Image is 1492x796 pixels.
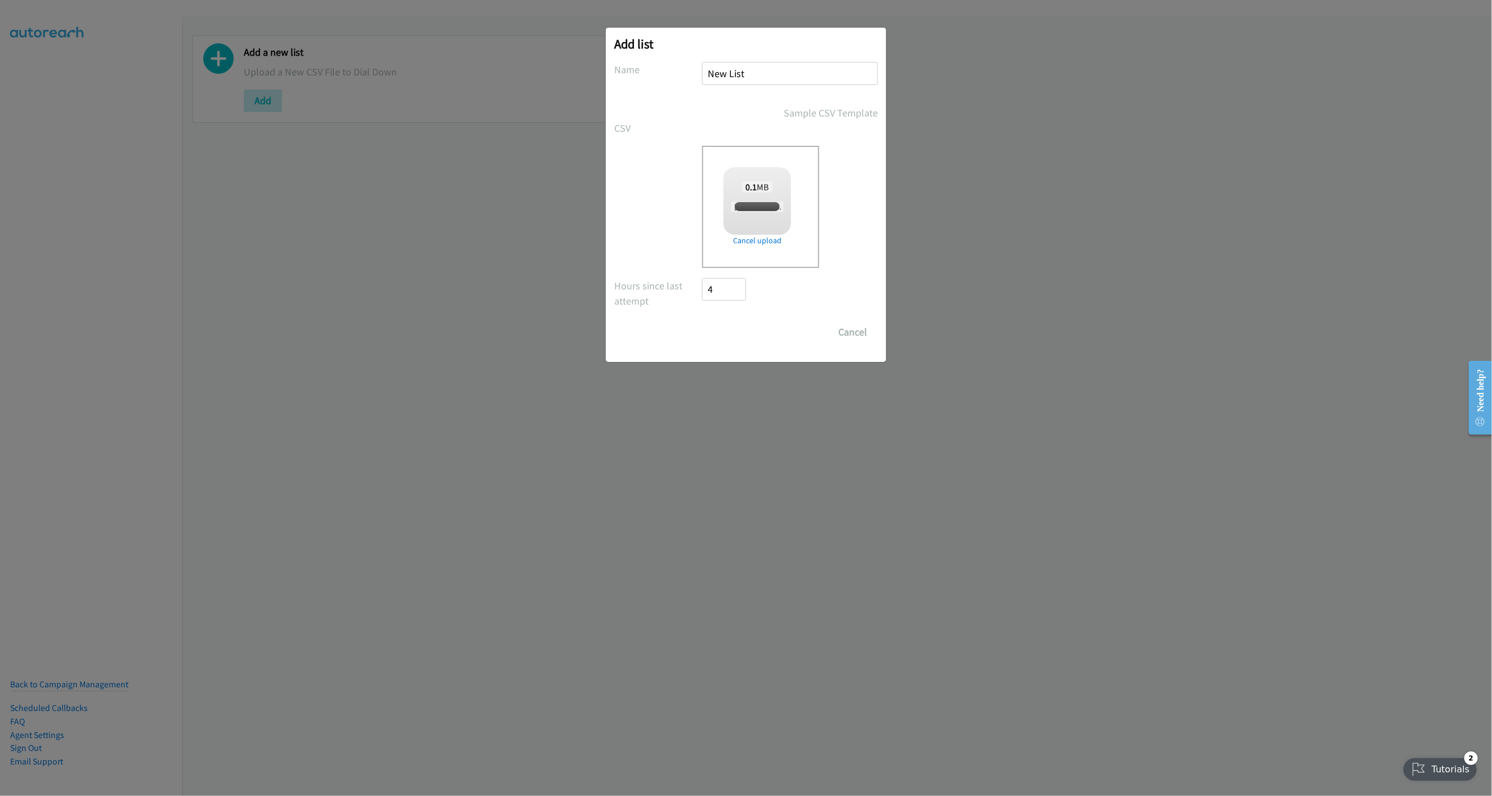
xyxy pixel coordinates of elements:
[614,278,702,308] label: Hours since last attempt
[731,202,979,212] span: [PERSON_NAME] [PERSON_NAME] + Mediacom Dell FY26Q3 SB SRL CSG - AU.csv
[614,120,702,136] label: CSV
[784,105,878,120] a: Sample CSV Template
[828,321,878,343] button: Cancel
[614,62,702,77] label: Name
[723,235,791,247] a: Cancel upload
[745,181,757,193] strong: 0.1
[1397,747,1484,788] iframe: Checklist
[742,181,772,193] span: MB
[614,36,878,52] h2: Add list
[1460,353,1492,442] iframe: Resource Center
